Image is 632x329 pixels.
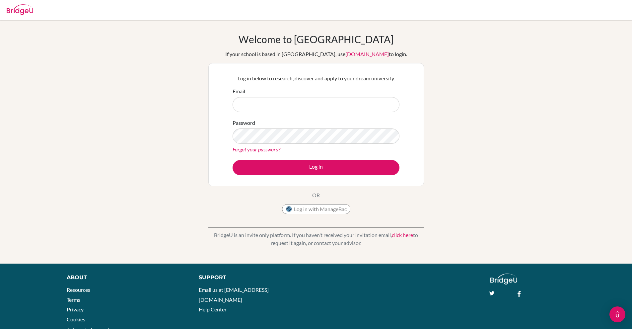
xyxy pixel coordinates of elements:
[67,306,84,312] a: Privacy
[199,287,269,303] a: Email us at [EMAIL_ADDRESS][DOMAIN_NAME]
[199,306,227,312] a: Help Center
[490,274,517,285] img: logo_white@2x-f4f0deed5e89b7ecb1c2cc34c3e3d731f90f0f143d5ea2071677605dd97b5244.png
[67,274,184,282] div: About
[233,146,280,152] a: Forgot your password?
[67,296,80,303] a: Terms
[345,51,389,57] a: [DOMAIN_NAME]
[312,191,320,199] p: OR
[609,306,625,322] div: Open Intercom Messenger
[233,87,245,95] label: Email
[225,50,407,58] div: If your school is based in [GEOGRAPHIC_DATA], use to login.
[233,74,399,82] p: Log in below to research, discover and apply to your dream university.
[392,232,413,238] a: click here
[67,287,90,293] a: Resources
[239,33,393,45] h1: Welcome to [GEOGRAPHIC_DATA]
[233,160,399,175] button: Log in
[282,204,350,214] button: Log in with ManageBac
[67,316,85,322] a: Cookies
[233,119,255,127] label: Password
[7,4,33,15] img: Bridge-U
[208,231,424,247] p: BridgeU is an invite only platform. If you haven’t received your invitation email, to request it ...
[199,274,308,282] div: Support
